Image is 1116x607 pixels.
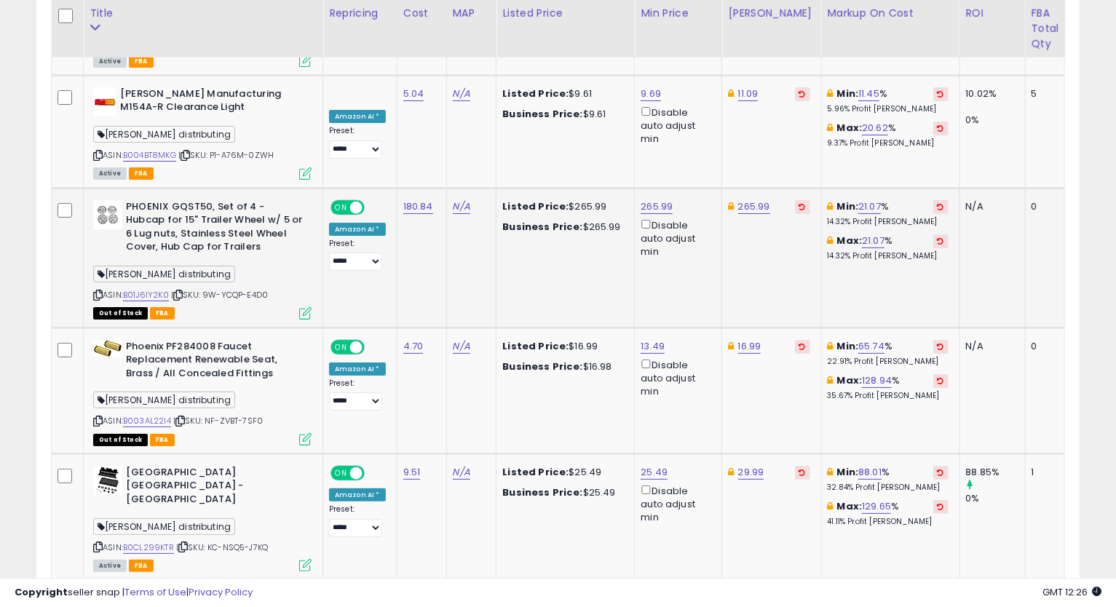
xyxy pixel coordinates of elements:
div: ASIN: [93,87,312,178]
div: MAP [453,6,491,21]
b: Min: [837,465,859,479]
div: N/A [966,200,1014,213]
a: 88.01 [858,465,882,480]
b: [PERSON_NAME] Manufacturing M154A-R Clearance Light [120,87,297,118]
span: All listings currently available for purchase on Amazon [93,55,127,68]
span: 2025-10-13 12:26 GMT [1042,585,1101,599]
img: 313-8Kv9JlL._SL40_.jpg [93,87,116,116]
p: 35.67% Profit [PERSON_NAME] [828,391,949,401]
p: 14.32% Profit [PERSON_NAME] [828,217,949,227]
b: Business Price: [502,360,582,373]
a: 129.65 [862,499,891,514]
span: ON [332,341,350,353]
a: 25.49 [641,465,668,480]
div: [PERSON_NAME] [728,6,815,21]
b: Min: [837,339,859,353]
div: Cost [403,6,440,21]
span: OFF [363,467,386,479]
span: [PERSON_NAME] distributing [93,266,235,282]
div: 88.85% [966,466,1025,479]
b: Max: [837,499,863,513]
i: Revert to store-level Min Markup [938,90,944,98]
div: Markup on Cost [828,6,954,21]
a: 9.51 [403,465,421,480]
div: $16.98 [502,360,623,373]
b: Listed Price: [502,87,569,100]
span: OFF [363,341,386,353]
a: 21.07 [862,234,885,248]
div: $9.61 [502,87,623,100]
a: B004BT8MKG [123,149,176,162]
div: $265.99 [502,200,623,213]
b: Listed Price: [502,199,569,213]
div: % [828,234,949,261]
a: 128.94 [862,373,892,388]
span: ON [332,201,350,213]
div: $16.99 [502,340,623,353]
div: 0% [966,114,1025,127]
b: Min: [837,199,859,213]
b: Listed Price: [502,465,569,479]
div: N/A [966,340,1014,353]
span: | SKU: P1-A76M-0ZWH [178,149,274,161]
div: Amazon AI * [329,362,386,376]
p: 9.37% Profit [PERSON_NAME] [828,138,949,148]
div: ASIN: [93,200,312,318]
div: $25.49 [502,486,623,499]
span: OFF [363,201,386,213]
a: N/A [453,87,470,101]
strong: Copyright [15,585,68,599]
div: Amazon AI * [329,488,386,501]
div: % [828,500,949,527]
a: B01J6IY2K0 [123,289,169,301]
p: 41.11% Profit [PERSON_NAME] [828,517,949,527]
div: Min Price [641,6,716,21]
div: $265.99 [502,221,623,234]
a: 20.62 [862,121,888,135]
span: All listings currently available for purchase on Amazon [93,167,127,180]
div: $9.61 [502,108,623,121]
b: Max: [837,234,863,247]
b: Phoenix PF284008 Faucet Replacement Renewable Seat, Brass / All Concealed Fittings [126,340,303,384]
div: 1 [1032,466,1054,479]
div: Amazon AI * [329,110,386,123]
a: 11.45 [858,87,879,101]
img: 41GktiqP85L._SL40_.jpg [93,466,122,495]
i: This overrides the store level min markup for this listing [828,89,834,98]
div: Disable auto adjust min [641,357,711,399]
span: FBA [150,307,175,320]
div: Listed Price [502,6,628,21]
a: Terms of Use [124,585,186,599]
span: | SKU: KC-NSQ5-J7KQ [176,541,268,553]
div: % [828,374,949,401]
span: | SKU: NF-ZVBT-7SF0 [173,415,263,427]
i: This overrides the store level max markup for this listing [828,123,834,132]
div: Preset: [329,239,386,271]
a: 5.04 [403,87,424,101]
div: 0% [966,492,1025,505]
div: 10.02% [966,87,1025,100]
b: Listed Price: [502,339,569,353]
a: 4.70 [403,339,424,354]
img: 41EHC5XN76L._SL40_.jpg [93,200,122,229]
p: 32.84% Profit [PERSON_NAME] [828,483,949,493]
b: [GEOGRAPHIC_DATA] [GEOGRAPHIC_DATA] - [GEOGRAPHIC_DATA] [126,466,303,510]
span: [PERSON_NAME] distributing [93,392,235,408]
div: Repricing [329,6,391,21]
span: [PERSON_NAME] distributing [93,518,235,535]
a: B0CL299KTR [123,541,174,554]
a: 265.99 [641,199,673,214]
b: Business Price: [502,485,582,499]
div: % [828,87,949,114]
div: % [828,122,949,148]
div: Disable auto adjust min [641,217,711,259]
div: Preset: [329,378,386,411]
span: All listings currently available for purchase on Amazon [93,560,127,572]
b: Business Price: [502,107,582,121]
span: FBA [129,55,154,68]
a: 9.69 [641,87,661,101]
span: FBA [129,167,154,180]
span: All listings that are currently out of stock and unavailable for purchase on Amazon [93,434,148,446]
div: % [828,200,949,227]
span: FBA [150,434,175,446]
